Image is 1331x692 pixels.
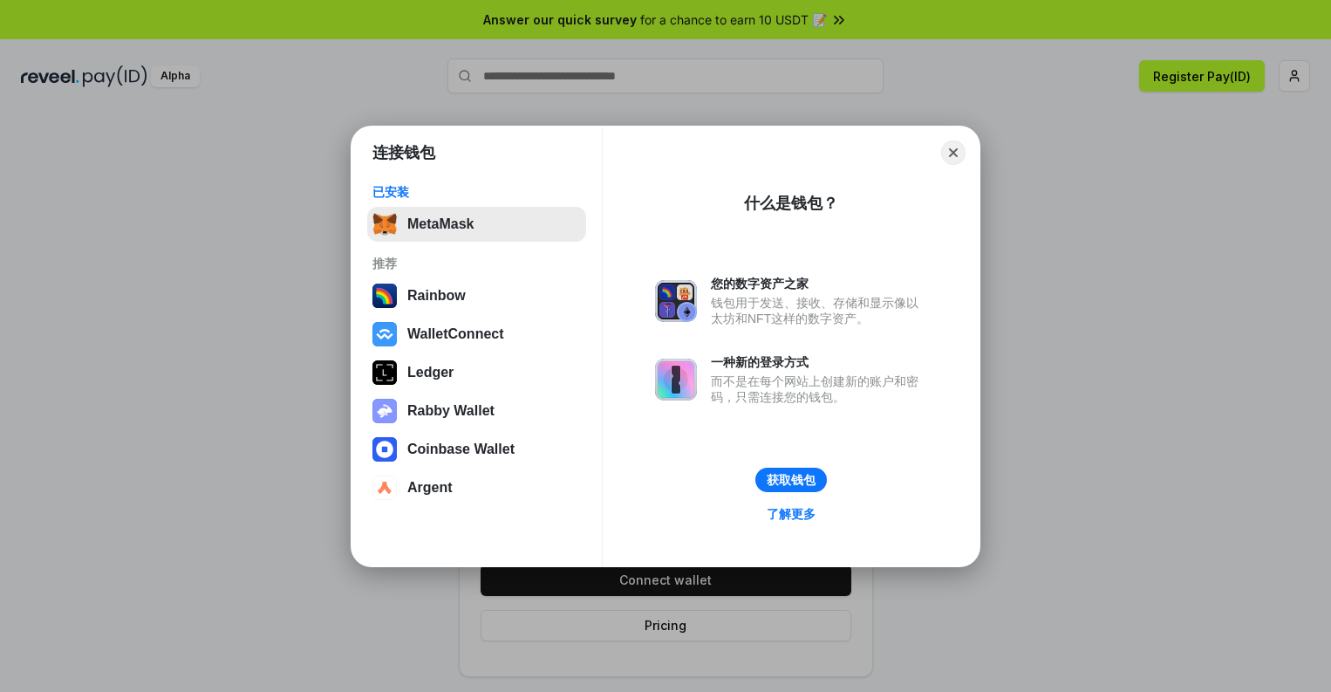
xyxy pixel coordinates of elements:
img: svg+xml,%3Csvg%20xmlns%3D%22http%3A%2F%2Fwww.w3.org%2F2000%2Fsvg%22%20fill%3D%22none%22%20viewBox... [372,399,397,423]
div: Argent [407,480,453,496]
button: Argent [367,470,586,505]
img: svg+xml,%3Csvg%20width%3D%22120%22%20height%3D%22120%22%20viewBox%3D%220%200%20120%20120%22%20fil... [372,284,397,308]
img: svg+xml,%3Csvg%20width%3D%2228%22%20height%3D%2228%22%20viewBox%3D%220%200%2028%2028%22%20fill%3D... [372,322,397,346]
button: Rabby Wallet [367,394,586,428]
div: 钱包用于发送、接收、存储和显示像以太坊和NFT这样的数字资产。 [711,295,927,326]
div: 您的数字资产之家 [711,276,927,291]
div: Rainbow [407,288,466,304]
div: WalletConnect [407,326,504,342]
button: Rainbow [367,278,586,313]
button: Coinbase Wallet [367,432,586,467]
button: Close [941,140,966,165]
button: Ledger [367,355,586,390]
div: Rabby Wallet [407,403,495,419]
img: svg+xml,%3Csvg%20xmlns%3D%22http%3A%2F%2Fwww.w3.org%2F2000%2Fsvg%22%20fill%3D%22none%22%20viewBox... [655,359,697,401]
div: 什么是钱包？ [744,193,838,214]
div: Ledger [407,365,454,380]
img: svg+xml,%3Csvg%20xmlns%3D%22http%3A%2F%2Fwww.w3.org%2F2000%2Fsvg%22%20width%3D%2228%22%20height%3... [372,360,397,385]
button: WalletConnect [367,317,586,352]
div: 已安装 [372,184,581,200]
div: 一种新的登录方式 [711,354,927,370]
img: svg+xml,%3Csvg%20xmlns%3D%22http%3A%2F%2Fwww.w3.org%2F2000%2Fsvg%22%20fill%3D%22none%22%20viewBox... [655,280,697,322]
div: 推荐 [372,256,581,271]
a: 了解更多 [756,503,826,525]
div: Coinbase Wallet [407,442,515,457]
div: MetaMask [407,216,474,232]
button: 获取钱包 [755,468,827,492]
h1: 连接钱包 [372,142,435,163]
button: MetaMask [367,207,586,242]
img: svg+xml,%3Csvg%20width%3D%2228%22%20height%3D%2228%22%20viewBox%3D%220%200%2028%2028%22%20fill%3D... [372,437,397,462]
img: svg+xml,%3Csvg%20width%3D%2228%22%20height%3D%2228%22%20viewBox%3D%220%200%2028%2028%22%20fill%3D... [372,476,397,500]
div: 而不是在每个网站上创建新的账户和密码，只需连接您的钱包。 [711,373,927,405]
img: svg+xml,%3Csvg%20fill%3D%22none%22%20height%3D%2233%22%20viewBox%3D%220%200%2035%2033%22%20width%... [372,212,397,236]
div: 获取钱包 [767,472,816,488]
div: 了解更多 [767,506,816,522]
